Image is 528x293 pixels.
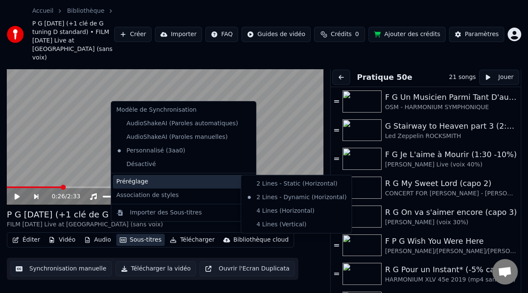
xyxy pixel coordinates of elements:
[166,234,218,246] button: Télécharger
[385,276,517,284] div: HARMONIUM XLV 45e 2019 (mp4 sans voix)
[10,261,112,276] button: Synchronisation manuelle
[130,208,202,217] div: Importer des Sous-titres
[67,192,80,201] span: 2:33
[449,73,476,82] div: 21 songs
[465,30,499,39] div: Paramètres
[385,247,517,256] div: [PERSON_NAME]/[PERSON_NAME]/[PERSON_NAME] Pink Floyd - Live à [GEOGRAPHIC_DATA] 2019 (voix 40%)
[243,191,350,204] div: 2 Lines - Dynamic (Horizontal)
[113,158,254,171] div: Désactivé
[385,91,517,103] div: F G Un Musicien Parmi Tant D'autres (-5% choeurs 40%)
[45,234,79,246] button: Vidéo
[385,177,517,189] div: R G My Sweet Lord (capo 2)
[7,26,24,43] img: youka
[243,177,350,191] div: 2 Lines - Static (Horizontal)
[354,71,416,83] button: Pratique 50e
[355,30,359,39] span: 0
[385,132,517,141] div: Led Zeppelin ROCKSMITH
[314,27,365,42] button: Crédits0
[155,27,202,42] button: Importer
[114,27,152,42] button: Créer
[32,7,53,15] a: Accueil
[385,264,517,276] div: R G Pour un Instant* (-5% capo 3)
[199,261,295,276] button: Ouvrir l'Ecran Duplicata
[385,103,517,112] div: OSM - HARMONIUM SYMPHONIQUE
[52,192,65,201] span: 0:26
[32,7,114,62] nav: breadcrumb
[113,103,254,117] div: Modèle de Synchronisation
[368,27,446,42] button: Ajouter des crédits
[52,192,72,201] div: /
[385,161,517,169] div: [PERSON_NAME] Live (voix 40%)
[113,175,254,189] div: Préréglage
[385,149,517,161] div: F G Je L'aime à Mourir (1:30 -10%)
[479,70,519,85] button: Jouer
[385,218,517,227] div: [PERSON_NAME] (voix 30%)
[331,30,351,39] span: Crédits
[67,7,104,15] a: Bibliothèque
[7,208,191,220] div: P G [DATE] (+1 clé de G tuning D standard)
[113,130,231,144] div: AudioShakeAI (Paroles manuelles)
[113,117,242,130] div: AudioShakeAI (Paroles automatiques)
[449,27,504,42] button: Paramètres
[115,261,197,276] button: Télécharger la vidéo
[81,234,115,246] button: Audio
[9,234,43,246] button: Éditer
[385,206,517,218] div: R G On va s'aimer encore (capo 3)
[385,189,517,198] div: CONCERT FOR [PERSON_NAME] - [PERSON_NAME] son & friends (voix 40%]
[492,259,518,285] a: Ouvrir le chat
[32,20,114,62] span: P G [DATE] (+1 clé de G tuning D standard) • FILM [DATE] Live at [GEOGRAPHIC_DATA] (sans voix)
[243,218,350,231] div: 4 Lines (Vertical)
[243,204,350,218] div: 4 Lines (Horizontal)
[113,189,254,202] div: Association de styles
[385,120,517,132] div: G Stairway to Heaven part 3 (2:23 - 5:44) -8%
[113,144,189,158] div: Personnalisé (3aa0)
[205,27,238,42] button: FAQ
[242,27,311,42] button: Guides de vidéo
[385,235,517,247] div: F P G Wish You Were Here
[116,234,165,246] button: Sous-titres
[7,220,191,229] div: FILM [DATE] Live at [GEOGRAPHIC_DATA] (sans voix)
[233,236,289,244] div: Bibliothèque cloud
